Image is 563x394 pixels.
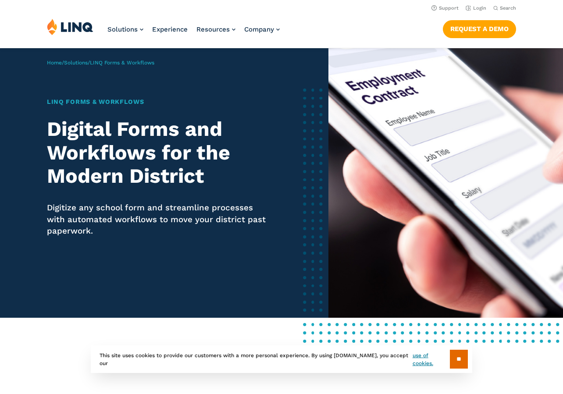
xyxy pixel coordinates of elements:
[47,117,269,188] h2: Digital Forms and Workflows for the Modern District
[196,25,230,33] span: Resources
[466,5,486,11] a: Login
[47,60,154,66] span: / /
[196,25,235,33] a: Resources
[47,60,62,66] a: Home
[152,25,188,33] a: Experience
[431,5,459,11] a: Support
[443,18,516,38] nav: Button Navigation
[443,20,516,38] a: Request a Demo
[107,18,280,47] nav: Primary Navigation
[47,202,269,237] p: Digitize any school form and streamline processes with automated workflows to move your district ...
[90,60,154,66] span: LINQ Forms & Workflows
[328,48,563,318] img: LINQ Forms & Workflows
[107,25,143,33] a: Solutions
[413,351,450,367] a: use of cookies.
[107,25,138,33] span: Solutions
[493,5,516,11] button: Open Search Bar
[47,18,93,35] img: LINQ | K‑12 Software
[500,5,516,11] span: Search
[244,25,280,33] a: Company
[91,345,472,373] div: This site uses cookies to provide our customers with a more personal experience. By using [DOMAIN...
[64,60,88,66] a: Solutions
[244,25,274,33] span: Company
[47,97,269,106] h1: LINQ Forms & Workflows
